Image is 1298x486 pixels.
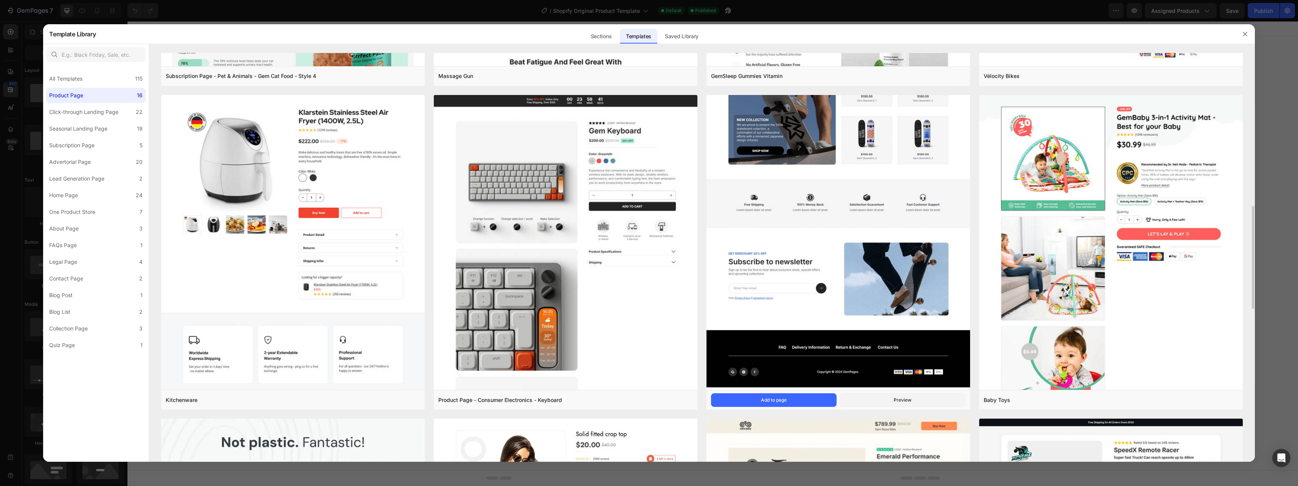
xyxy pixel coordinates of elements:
div: Sections [585,29,618,44]
div: Home Page [49,191,78,200]
div: 1 [140,241,143,250]
div: 2 [139,174,143,183]
button: Preview [840,393,965,407]
span: from URL or image [562,173,603,180]
div: 20 [136,157,143,167]
div: 115 [135,74,143,83]
div: Add to page [761,397,787,403]
div: Preview [894,397,911,403]
h2: Template Library [49,24,96,44]
div: Product Page - Consumer Electronics - Keyboard [438,396,562,405]
div: Lead Generation Page [49,174,104,183]
div: About Page [49,224,79,233]
div: Subscription Page [49,141,95,150]
div: 4 [139,257,143,266]
span: Shopify section: main-product [556,31,626,40]
div: 2 [139,307,143,316]
div: Templates [620,29,657,44]
div: Blog Post [49,291,73,300]
input: E.g.: Black Friday, Sale, etc. [46,47,146,62]
div: Advertorial Page [49,157,91,167]
div: 1 [140,291,143,300]
div: 1 [140,341,143,350]
div: 3 [139,324,143,333]
div: Blog List [49,307,70,316]
div: One Product Store [49,207,95,217]
div: Vélocity Bikes [984,72,1020,81]
div: Product Page [49,91,83,100]
div: Contact Page [49,274,83,283]
div: GemSleep Gummies Vitamin [711,72,783,81]
div: Quiz Page [49,341,75,350]
div: Choose templates [504,164,550,172]
div: Collection Page [49,324,88,333]
div: Click-through Landing Page [49,107,118,117]
span: Add section [567,147,603,155]
div: 2 [139,274,143,283]
div: Generate layout [563,164,603,172]
div: Saved Library [659,29,705,44]
div: 22 [136,107,143,117]
div: 24 [136,191,143,200]
div: FAQs Page [49,241,77,250]
div: Kitchenware [166,396,197,405]
span: inspired by CRO experts [500,173,552,180]
div: Seasonal Landing Page [49,124,107,133]
div: All Templates [49,74,82,83]
div: 3 [139,224,143,233]
span: Apps [585,111,598,120]
div: 7 [140,207,143,217]
span: Shopify section: related-products [553,71,630,80]
div: Subscription Page - Pet & Animals - Gem Cat Food - Style 4 [166,72,316,81]
div: Massage Gun [438,72,473,81]
button: Add to page [711,393,837,407]
div: 16 [137,91,143,100]
div: Baby Toys [984,396,1010,405]
div: 19 [137,124,143,133]
div: Add blank section [619,164,665,172]
div: Legal Page [49,257,77,266]
div: 5 [140,141,143,150]
div: Open Intercom Messenger [1272,449,1290,467]
span: then drag & drop elements [613,173,669,180]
